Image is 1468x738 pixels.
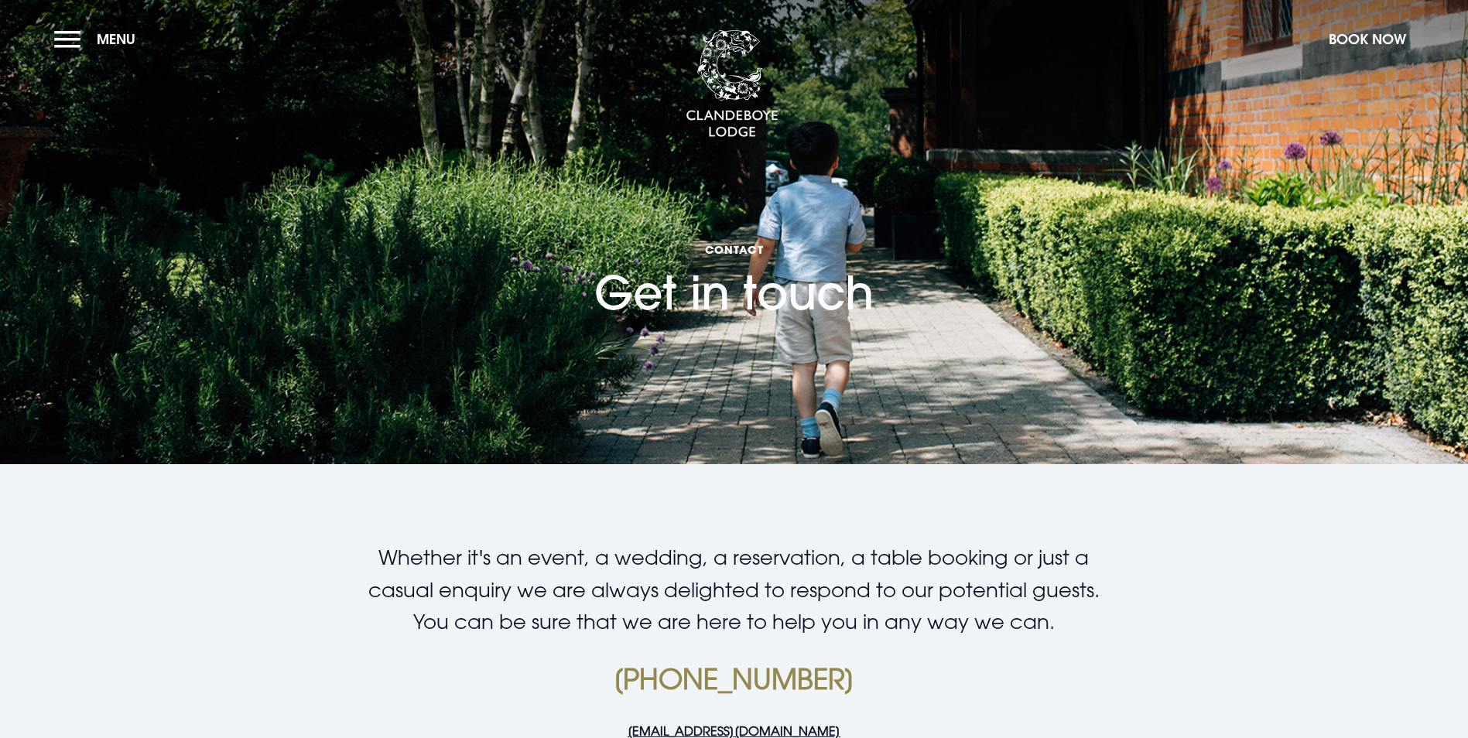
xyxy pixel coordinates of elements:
[54,22,143,56] button: Menu
[686,30,778,138] img: Clandeboye Lodge
[594,152,874,321] h1: Get in touch
[365,542,1102,638] p: Whether it's an event, a wedding, a reservation, a table booking or just a casual enquiry we are ...
[594,242,874,257] span: Contact
[1321,22,1414,56] button: Book Now
[97,30,135,48] span: Menu
[613,662,855,695] a: [PHONE_NUMBER]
